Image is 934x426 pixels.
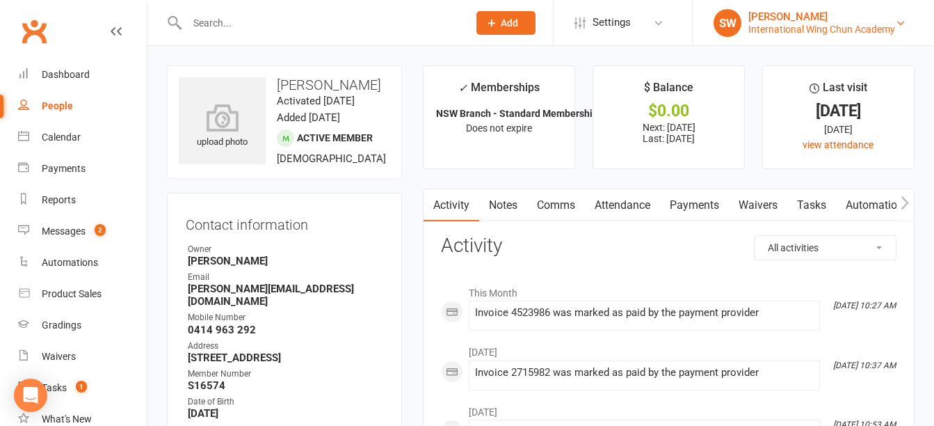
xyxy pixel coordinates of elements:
[593,7,631,38] span: Settings
[188,352,383,364] strong: [STREET_ADDRESS]
[466,123,532,134] span: Does not expire
[441,278,896,301] li: This Month
[42,413,92,425] div: What's New
[42,100,73,111] div: People
[458,79,540,104] div: Memberships
[836,189,919,221] a: Automations
[188,395,383,409] div: Date of Birth
[424,189,479,221] a: Activity
[441,338,896,360] li: [DATE]
[42,257,98,268] div: Automations
[42,226,86,237] div: Messages
[188,283,383,308] strong: [PERSON_NAME][EMAIL_ADDRESS][DOMAIN_NAME]
[188,243,383,256] div: Owner
[17,14,51,49] a: Clubworx
[501,17,518,29] span: Add
[479,189,527,221] a: Notes
[188,407,383,420] strong: [DATE]
[188,255,383,267] strong: [PERSON_NAME]
[186,212,383,232] h3: Contact information
[527,189,585,221] a: Comms
[42,382,67,393] div: Tasks
[660,189,729,221] a: Payments
[18,90,147,122] a: People
[179,104,266,150] div: upload photo
[42,351,76,362] div: Waivers
[18,372,147,404] a: Tasks 1
[297,132,373,143] span: Active member
[458,81,467,95] i: ✓
[183,13,458,33] input: Search...
[585,189,660,221] a: Attendance
[18,153,147,184] a: Payments
[748,23,895,35] div: International Wing Chun Academy
[606,122,732,144] p: Next: [DATE] Last: [DATE]
[476,11,536,35] button: Add
[179,77,390,93] h3: [PERSON_NAME]
[188,368,383,381] div: Member Number
[775,122,901,137] div: [DATE]
[441,397,896,420] li: [DATE]
[188,271,383,284] div: Email
[18,247,147,278] a: Automations
[748,10,895,23] div: [PERSON_NAME]
[644,79,693,104] div: $ Balance
[833,361,896,370] i: [DATE] 10:37 AM
[18,278,147,310] a: Product Sales
[833,301,896,310] i: [DATE] 10:27 AM
[18,122,147,153] a: Calendar
[42,163,86,174] div: Payments
[42,132,81,143] div: Calendar
[18,59,147,90] a: Dashboard
[729,189,787,221] a: Waivers
[436,108,650,119] strong: NSW Branch - Standard Membership (6 mo. Mi...
[775,104,901,118] div: [DATE]
[803,139,873,150] a: view attendance
[95,224,106,236] span: 2
[787,189,836,221] a: Tasks
[14,379,47,412] div: Open Intercom Messenger
[188,340,383,353] div: Address
[714,9,741,37] div: SW
[441,235,896,257] h3: Activity
[42,319,81,331] div: Gradings
[277,95,355,107] time: Activated [DATE]
[42,288,102,299] div: Product Sales
[188,324,383,336] strong: 0414 963 292
[18,341,147,372] a: Waivers
[18,310,147,341] a: Gradings
[42,69,90,80] div: Dashboard
[42,194,76,205] div: Reports
[76,381,87,393] span: 1
[18,216,147,247] a: Messages 2
[810,79,867,104] div: Last visit
[475,367,814,379] div: Invoice 2715982 was marked as paid by the payment provider
[606,104,732,118] div: $0.00
[277,152,386,165] span: [DEMOGRAPHIC_DATA]
[475,307,814,319] div: Invoice 4523986 was marked as paid by the payment provider
[188,379,383,392] strong: S16574
[188,311,383,324] div: Mobile Number
[277,111,340,124] time: Added [DATE]
[18,184,147,216] a: Reports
